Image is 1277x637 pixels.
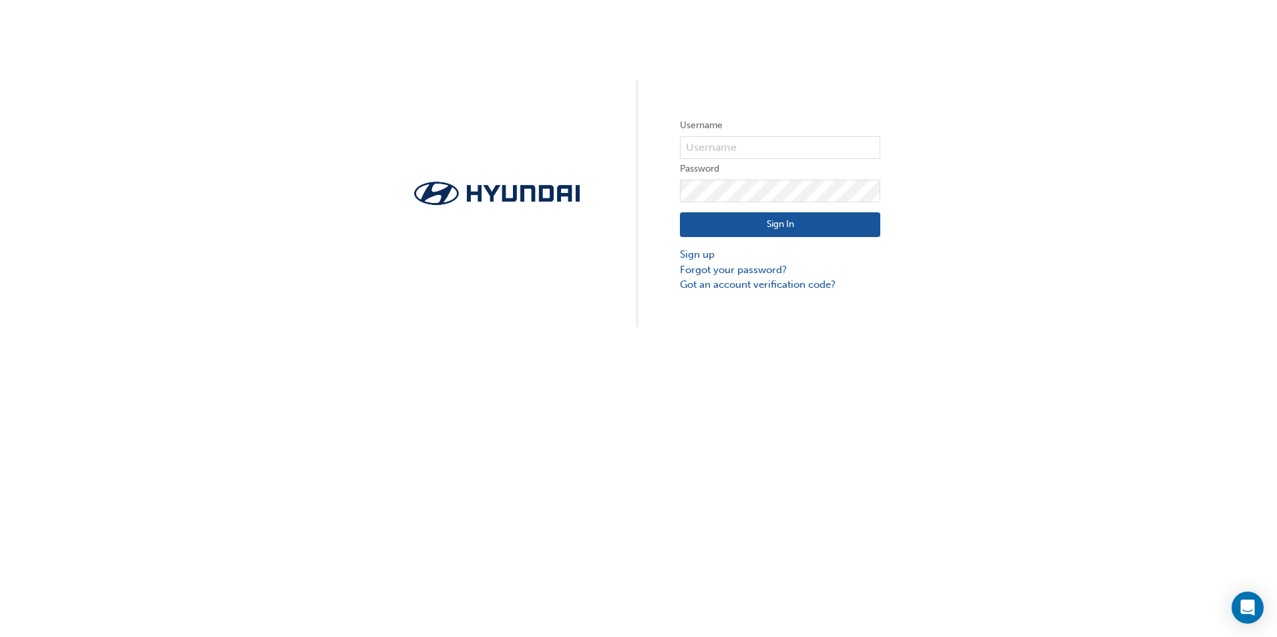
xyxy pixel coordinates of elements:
[397,178,597,209] img: Trak
[1232,592,1264,624] div: Open Intercom Messenger
[680,212,880,238] button: Sign In
[680,118,880,134] label: Username
[680,247,880,262] a: Sign up
[680,136,880,159] input: Username
[680,161,880,177] label: Password
[680,262,880,278] a: Forgot your password?
[680,277,880,292] a: Got an account verification code?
